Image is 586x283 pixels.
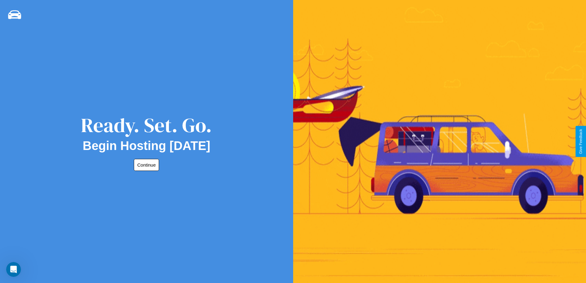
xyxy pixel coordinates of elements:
[579,129,583,154] div: Give Feedback
[134,159,159,171] button: Continue
[83,139,210,153] h2: Begin Hosting [DATE]
[81,111,212,139] div: Ready. Set. Go.
[6,262,21,277] iframe: Intercom live chat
